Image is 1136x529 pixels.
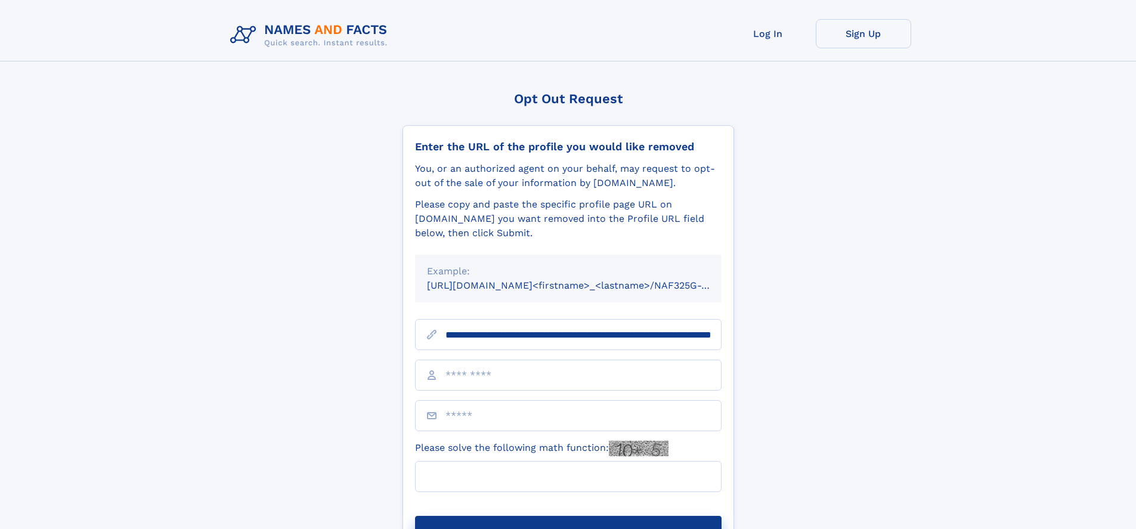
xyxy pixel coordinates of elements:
[720,19,816,48] a: Log In
[816,19,911,48] a: Sign Up
[427,264,710,279] div: Example:
[415,162,722,190] div: You, or an authorized agent on your behalf, may request to opt-out of the sale of your informatio...
[415,441,668,456] label: Please solve the following math function:
[225,19,397,51] img: Logo Names and Facts
[403,91,734,106] div: Opt Out Request
[415,140,722,153] div: Enter the URL of the profile you would like removed
[427,280,744,291] small: [URL][DOMAIN_NAME]<firstname>_<lastname>/NAF325G-xxxxxxxx
[415,197,722,240] div: Please copy and paste the specific profile page URL on [DOMAIN_NAME] you want removed into the Pr...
